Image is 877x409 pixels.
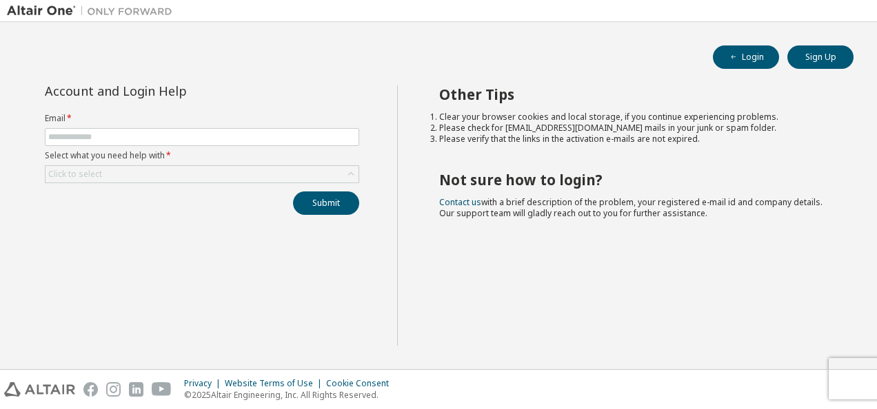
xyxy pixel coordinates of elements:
[439,196,823,219] span: with a brief description of the problem, your registered e-mail id and company details. Our suppo...
[787,45,854,69] button: Sign Up
[326,378,397,389] div: Cookie Consent
[439,196,481,208] a: Contact us
[184,378,225,389] div: Privacy
[46,166,359,182] div: Click to select
[45,113,359,124] label: Email
[439,85,829,103] h2: Other Tips
[439,134,829,145] li: Please verify that the links in the activation e-mails are not expired.
[713,45,779,69] button: Login
[48,169,102,180] div: Click to select
[129,382,143,397] img: linkedin.svg
[439,171,829,189] h2: Not sure how to login?
[152,382,172,397] img: youtube.svg
[45,85,296,96] div: Account and Login Help
[293,191,359,215] button: Submit
[4,382,75,397] img: altair_logo.svg
[45,150,359,161] label: Select what you need help with
[225,378,326,389] div: Website Terms of Use
[184,389,397,401] p: © 2025 Altair Engineering, Inc. All Rights Reserved.
[83,382,98,397] img: facebook.svg
[439,123,829,134] li: Please check for [EMAIL_ADDRESS][DOMAIN_NAME] mails in your junk or spam folder.
[7,4,179,18] img: Altair One
[439,112,829,123] li: Clear your browser cookies and local storage, if you continue experiencing problems.
[106,382,121,397] img: instagram.svg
